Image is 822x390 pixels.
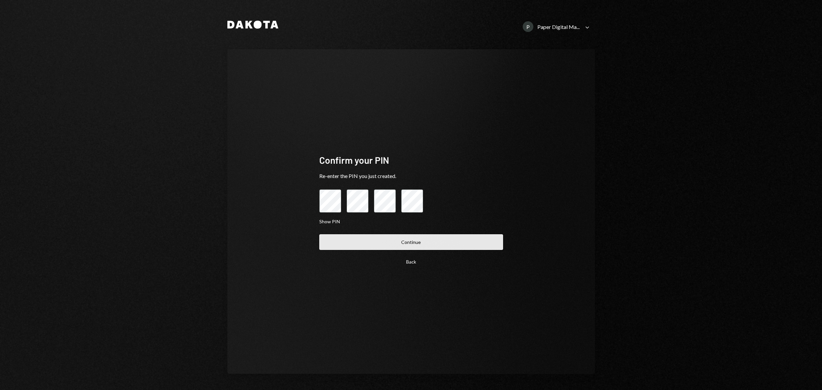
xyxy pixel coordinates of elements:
div: Paper Digital Ma... [537,24,580,30]
button: Continue [319,234,503,250]
input: pin code 4 of 4 [401,189,423,213]
input: pin code 3 of 4 [374,189,396,213]
div: Confirm your PIN [319,154,503,167]
div: Re-enter the PIN you just created. [319,172,503,180]
button: Back [319,254,503,270]
input: pin code 1 of 4 [319,189,341,213]
input: pin code 2 of 4 [347,189,369,213]
button: Show PIN [319,219,340,225]
div: P [523,21,533,32]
